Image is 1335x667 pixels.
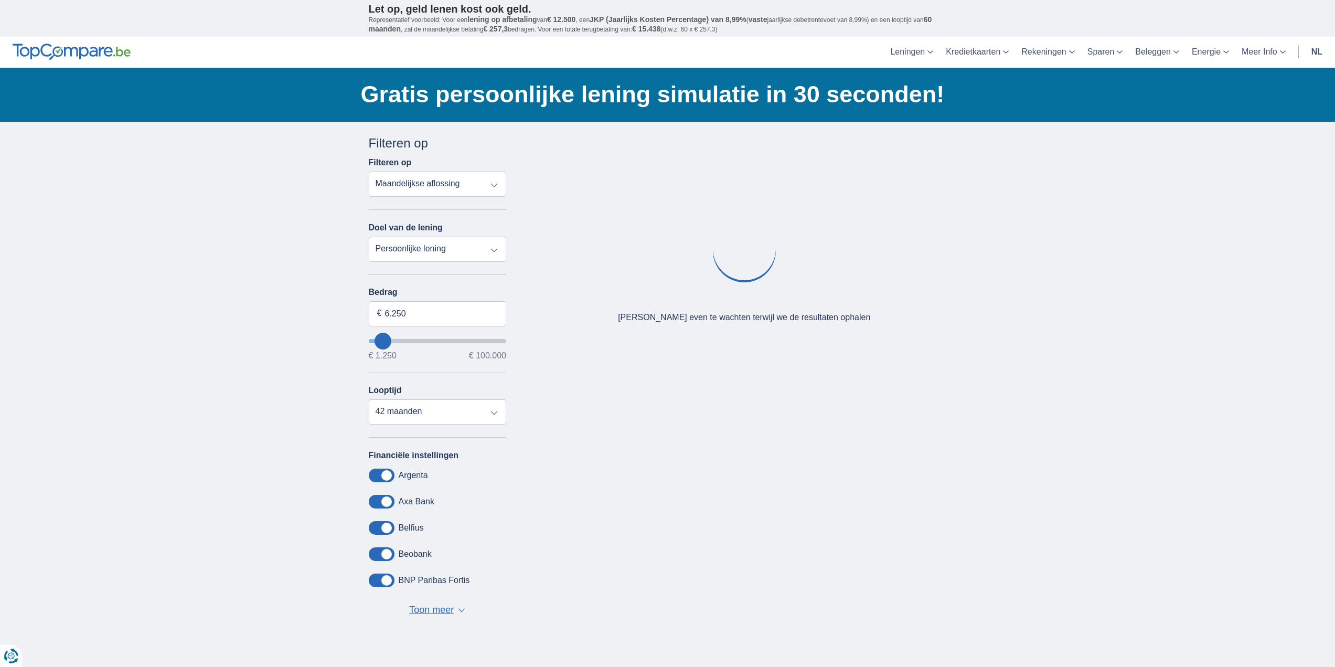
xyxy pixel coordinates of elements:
input: wantToBorrow [369,339,507,343]
a: Sparen [1081,37,1129,68]
p: Representatief voorbeeld: Voor een van , een ( jaarlijkse debetrentevoet van 8,99%) en een loopti... [369,15,967,34]
span: JKP (Jaarlijks Kosten Percentage) van 8,99% [590,15,746,24]
img: TopCompare [13,44,131,60]
span: ▼ [458,608,465,612]
span: € 100.000 [469,352,506,360]
p: Let op, geld lenen kost ook geld. [369,3,967,15]
a: Leningen [884,37,939,68]
label: Axa Bank [399,497,434,506]
a: Meer Info [1235,37,1292,68]
span: € 1.250 [369,352,397,360]
h1: Gratis persoonlijke lening simulatie in 30 seconden! [361,78,967,111]
button: Toon meer ▼ [406,603,468,618]
a: Kredietkaarten [939,37,1015,68]
a: nl [1305,37,1329,68]
a: Beleggen [1129,37,1186,68]
label: Bedrag [369,288,507,297]
label: Beobank [399,549,432,559]
span: Toon meer [409,604,454,617]
a: Rekeningen [1015,37,1081,68]
label: Financiële instellingen [369,451,459,460]
div: [PERSON_NAME] even te wachten terwijl we de resultaten ophalen [618,312,870,324]
span: vaste [749,15,767,24]
label: Filteren op [369,158,412,167]
span: € 12.500 [547,15,576,24]
a: Energie [1186,37,1235,68]
label: Belfius [399,523,424,533]
label: BNP Paribas Fortis [399,576,470,585]
label: Argenta [399,471,428,480]
label: Looptijd [369,386,402,395]
span: € 257,3 [483,25,508,33]
div: Filteren op [369,134,507,152]
label: Doel van de lening [369,223,443,232]
span: € 15.438 [632,25,661,33]
span: € [377,308,382,320]
span: 60 maanden [369,15,932,33]
span: lening op afbetaling [467,15,537,24]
